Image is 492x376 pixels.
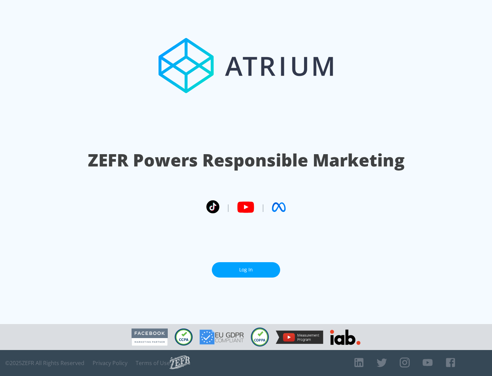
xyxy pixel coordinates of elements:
span: © 2025 ZEFR All Rights Reserved [5,360,84,366]
span: | [226,202,230,212]
a: Terms of Use [136,360,170,366]
h1: ZEFR Powers Responsible Marketing [88,148,405,172]
img: CCPA Compliant [175,328,193,346]
img: COPPA Compliant [251,327,269,347]
a: Privacy Policy [93,360,127,366]
span: | [261,202,265,212]
img: YouTube Measurement Program [276,331,323,344]
img: GDPR Compliant [200,330,244,345]
img: Facebook Marketing Partner [132,328,168,346]
img: IAB [330,330,360,345]
a: Log In [212,262,280,278]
